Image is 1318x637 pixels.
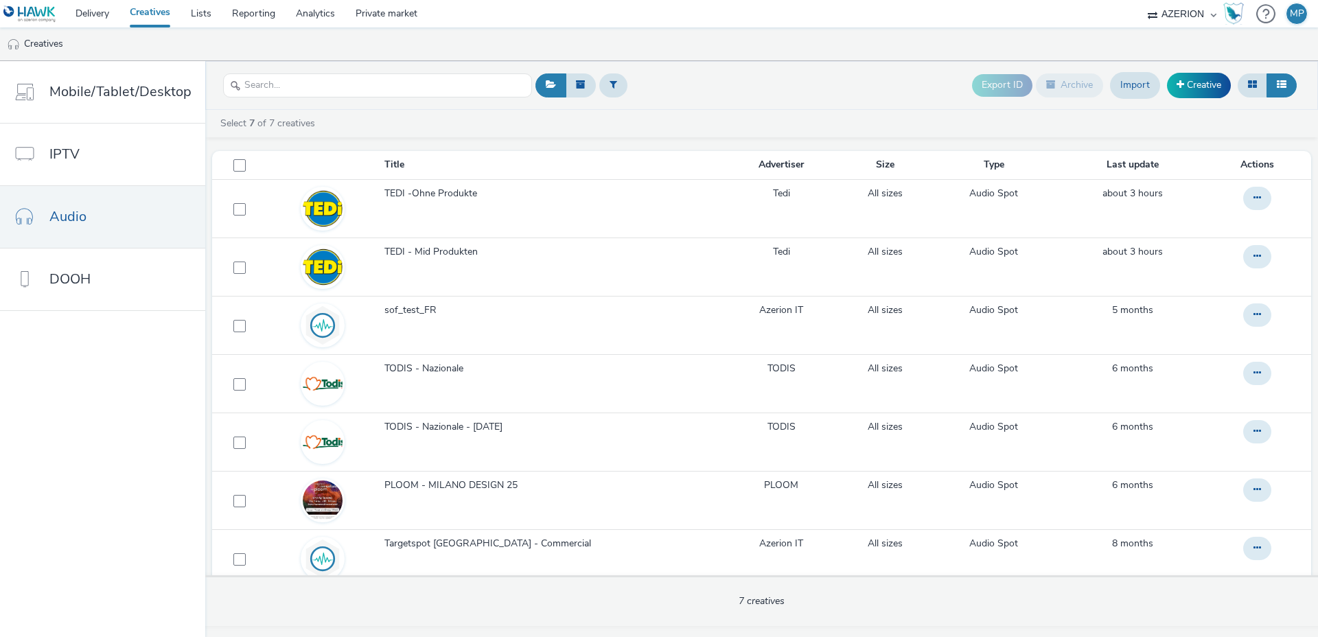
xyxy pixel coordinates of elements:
[1036,73,1103,97] button: Archive
[303,247,343,287] img: 81c4baef-025c-448d-9f65-d8e3f725913a.png
[767,362,796,375] a: TODIS
[303,189,343,229] img: 5784daa9-e1e1-472d-82c1-80dd419317b3.png
[303,539,343,579] img: audio.svg
[3,5,56,23] img: undefined Logo
[7,38,21,51] img: audio
[303,305,343,345] img: audio.svg
[49,207,86,227] span: Audio
[1112,420,1153,434] a: 16 April 2025, 16:59
[384,362,721,382] a: TODIS - Nazionale
[1167,73,1231,97] a: Creative
[1267,73,1297,97] button: Table
[759,303,803,317] a: Azerion IT
[1112,420,1153,433] span: 6 months
[773,187,790,200] a: Tedi
[840,151,932,179] th: Size
[384,245,721,266] a: TEDI - Mid Produkten
[868,187,903,200] a: All sizes
[969,303,1018,317] a: Audio Spot
[868,303,903,317] a: All sizes
[723,151,840,179] th: Advertiser
[1223,3,1249,25] a: Hawk Academy
[1112,537,1153,551] a: 12 February 2025, 10:47
[384,420,721,441] a: TODIS - Nazionale - [DATE]
[767,420,796,434] a: TODIS
[384,537,721,557] a: Targetspot [GEOGRAPHIC_DATA] - Commercial
[384,537,597,551] span: Targetspot [GEOGRAPHIC_DATA] - Commercial
[384,187,483,200] span: TEDI -Ohne Produkte
[384,303,721,324] a: sof_test_FR
[764,478,798,492] a: PLOOM
[223,73,532,97] input: Search...
[1238,73,1267,97] button: Grid
[49,82,192,102] span: Mobile/Tablet/Desktop
[1102,187,1163,200] span: about 3 hours
[1110,72,1160,98] a: Import
[969,245,1018,259] a: Audio Spot
[383,151,723,179] th: Title
[49,144,80,164] span: IPTV
[868,362,903,375] a: All sizes
[303,422,343,462] img: c90eac30-bf73-45f0-b54a-c6d15d49c514.jpg
[1112,478,1153,491] span: 6 months
[1056,151,1210,179] th: Last update
[219,117,321,130] a: Select of 7 creatives
[49,269,91,289] span: DOOH
[972,74,1032,96] button: Export ID
[1223,3,1244,25] img: Hawk Academy
[1112,303,1153,316] span: 5 months
[1290,3,1304,24] div: MP
[868,420,903,434] a: All sizes
[739,594,785,607] span: 7 creatives
[969,478,1018,492] a: Audio Spot
[1112,362,1153,375] span: 6 months
[868,245,903,259] a: All sizes
[932,151,1056,179] th: Type
[384,362,469,375] span: TODIS - Nazionale
[1102,245,1163,258] span: about 3 hours
[384,303,442,317] span: sof_test_FR
[303,364,343,404] img: 10392bfa-8316-4c1c-a72f-cb6f9dd54f34.jpg
[868,537,903,551] a: All sizes
[969,420,1018,434] a: Audio Spot
[384,187,721,207] a: TEDI -Ohne Produkte
[969,362,1018,375] a: Audio Spot
[1112,303,1153,317] a: 30 April 2025, 16:18
[969,187,1018,200] a: Audio Spot
[868,478,903,492] a: All sizes
[1210,151,1311,179] th: Actions
[1112,537,1153,550] span: 8 months
[1112,362,1153,375] a: 16 April 2025, 16:59
[384,478,523,492] span: PLOOM - MILANO DESIGN 25
[384,245,483,259] span: TEDI - Mid Produkten
[384,420,508,434] span: TODIS - Nazionale - [DATE]
[969,537,1018,551] a: Audio Spot
[1102,187,1163,200] a: 7 October 2025, 16:45
[303,480,343,520] img: 79300751-f8b9-4816-853b-e837324fa20a.png
[384,478,721,499] a: PLOOM - MILANO DESIGN 25
[249,117,255,130] strong: 7
[1102,245,1163,259] a: 7 October 2025, 16:44
[759,537,803,551] a: Azerion IT
[773,245,790,259] a: Tedi
[1112,478,1153,492] a: 2 April 2025, 12:27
